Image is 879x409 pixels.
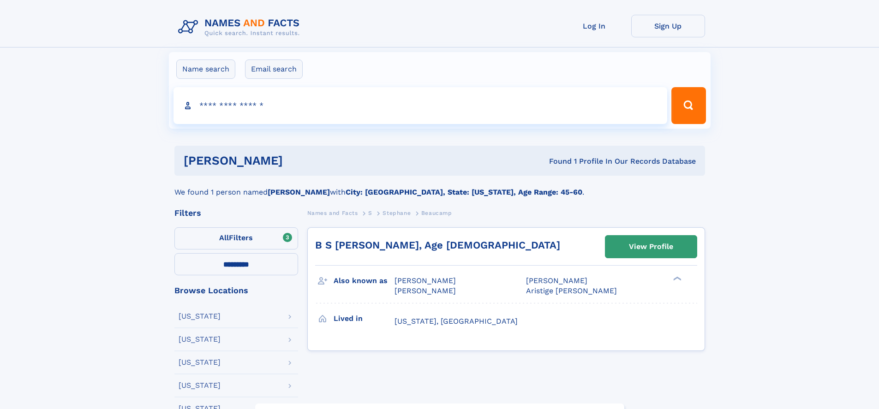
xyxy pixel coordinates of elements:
label: Filters [174,227,298,249]
div: ❯ [671,276,682,282]
img: Logo Names and Facts [174,15,307,40]
span: Stephane [383,210,411,216]
a: Sign Up [631,15,705,37]
a: S [368,207,372,219]
div: View Profile [629,236,673,257]
a: View Profile [605,236,697,258]
div: [US_STATE] [179,382,221,389]
a: B S [PERSON_NAME], Age [DEMOGRAPHIC_DATA] [315,239,560,251]
input: search input [173,87,668,124]
div: [US_STATE] [179,313,221,320]
span: Beaucamp [421,210,452,216]
div: [US_STATE] [179,359,221,366]
h3: Also known as [334,273,395,289]
label: Name search [176,59,235,79]
div: Browse Locations [174,286,298,295]
span: Aristige [PERSON_NAME] [526,286,617,295]
label: Email search [245,59,303,79]
div: We found 1 person named with . [174,176,705,198]
span: S [368,210,372,216]
div: Found 1 Profile In Our Records Database [416,156,696,166]
h1: [PERSON_NAME] [184,155,416,166]
div: [US_STATE] [179,336,221,343]
span: [US_STATE], [GEOGRAPHIC_DATA] [395,317,518,326]
span: [PERSON_NAME] [395,286,456,295]
span: All [219,233,229,242]
a: Stephane [383,207,411,219]
b: [PERSON_NAME] [268,188,330,196]
a: Log In [557,15,631,37]
b: City: [GEOGRAPHIC_DATA], State: [US_STATE], Age Range: 45-60 [346,188,582,196]
a: Names and Facts [307,207,358,219]
h3: Lived in [334,311,395,326]
div: Filters [174,209,298,217]
span: [PERSON_NAME] [395,276,456,285]
span: [PERSON_NAME] [526,276,587,285]
button: Search Button [671,87,706,124]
